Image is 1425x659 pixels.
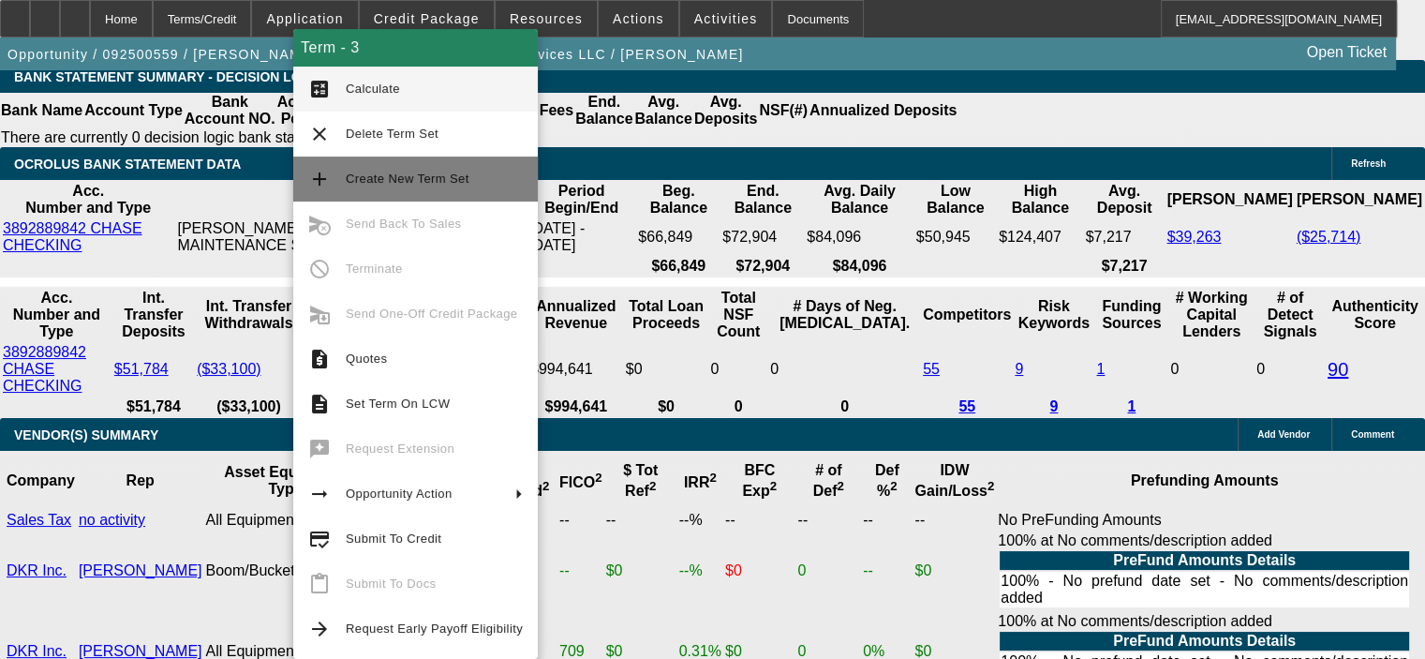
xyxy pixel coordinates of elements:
td: Boom/Bucket Truck [205,532,366,610]
th: $72,904 [721,257,804,276]
b: # of Def [813,462,844,499]
mat-icon: arrow_forward [308,618,331,640]
td: $124,407 [998,219,1083,255]
div: 100% at No comments/description added [998,532,1411,609]
td: -- [796,511,860,530]
td: -- [862,532,912,610]
a: 90 [1328,359,1348,380]
a: $51,784 [114,361,169,377]
span: 0 [1170,361,1179,377]
th: # Days of Neg. [MEDICAL_DATA]. [769,289,920,341]
b: $ Tot Ref [623,462,658,499]
a: Open Ticket [1299,37,1394,68]
td: $0 [625,343,708,396]
b: Company [7,472,75,488]
b: PreFund Amounts Details [1113,633,1296,649]
a: $39,263 [1166,229,1221,245]
td: $7,217 [1085,219,1165,255]
b: Prefunding Amounts [1131,472,1279,488]
span: Opportunity / 092500559 / [PERSON_NAME] Electrical and Maintenance Services LLC / [PERSON_NAME] [7,47,744,62]
sup: 2 [837,479,843,493]
a: DKR Inc. [7,562,67,578]
td: -- [558,532,603,610]
span: Add Vendor [1257,429,1310,440]
b: IRR [684,474,717,490]
a: 1 [1096,361,1105,377]
td: $0 [605,532,676,610]
button: Credit Package [360,1,494,37]
td: -- [605,511,676,530]
th: End. Balance [574,93,633,128]
th: # of Detect Signals [1255,289,1325,341]
span: Refresh [1351,158,1386,169]
th: $66,849 [637,257,720,276]
td: [PERSON_NAME] ELECTRICAL AND MAINTENANCE SERVICES LLC [176,219,526,255]
mat-icon: calculate [308,78,331,100]
td: All Equipment Types [205,511,366,530]
span: Calculate [346,82,400,96]
sup: 2 [987,479,994,493]
th: Risk Keywords [1014,289,1093,341]
th: Acc. Number and Type [2,289,111,341]
th: [PERSON_NAME] [1165,182,1293,217]
a: no activity [79,512,145,528]
div: Term - 3 [293,29,538,67]
span: Delete Term Set [346,127,438,141]
mat-icon: arrow_right_alt [308,483,331,505]
a: 55 [923,361,940,377]
th: Activity Period [276,93,333,128]
th: $994,641 [529,397,623,416]
th: End. Balance [721,182,804,217]
span: Resources [510,11,583,26]
sup: 2 [890,479,897,493]
a: DKR Inc. [7,643,67,659]
td: 100% - No prefund date set - No comments/description added [1000,572,1409,607]
th: ($33,100) [196,397,302,416]
a: 3892889842 CHASE CHECKING [3,220,142,253]
a: Sales Tax [7,512,71,528]
b: Rep [126,472,155,488]
a: ($33,100) [197,361,261,377]
td: 0 [769,343,920,396]
td: $84,096 [806,219,913,255]
th: Account Type [83,93,184,128]
sup: 2 [595,471,601,485]
span: OCROLUS BANK STATEMENT DATA [14,157,241,172]
th: Low Balance [915,182,996,217]
span: Set Term On LCW [346,397,450,411]
div: $994,641 [530,361,622,378]
th: $84,096 [806,257,913,276]
span: Actions [613,11,664,26]
th: Avg. Daily Balance [806,182,913,217]
mat-icon: add [308,168,331,190]
th: [PERSON_NAME] [1296,182,1423,217]
mat-icon: credit_score [308,528,331,550]
button: Application [252,1,357,37]
a: ($25,714) [1297,229,1361,245]
th: $7,217 [1085,257,1165,276]
td: $66,849 [637,219,720,255]
th: Sum of the Total NSF Count and Total Overdraft Fee Count from Ocrolus [709,289,767,341]
th: Bank Account NO. [184,93,276,128]
span: Application [266,11,343,26]
span: Credit Package [374,11,480,26]
span: Create New Term Set [346,172,469,186]
td: $50,945 [915,219,996,255]
a: 1 [1127,398,1136,414]
td: -- [724,511,794,530]
a: 55 [958,398,975,414]
mat-icon: request_quote [308,348,331,370]
td: [DATE] - [DATE] [527,219,635,255]
button: Actions [599,1,678,37]
b: Asset Equipment Type [224,464,347,497]
button: Resources [496,1,597,37]
b: IDW Gain/Loss [914,462,994,499]
th: $51,784 [113,397,194,416]
sup: 2 [709,471,716,485]
th: 0 [709,397,767,416]
th: Avg. Balance [633,93,692,128]
a: 9 [1015,361,1023,377]
td: -- [558,511,603,530]
sup: 2 [770,479,777,493]
th: Acc. Number and Type [2,182,174,217]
